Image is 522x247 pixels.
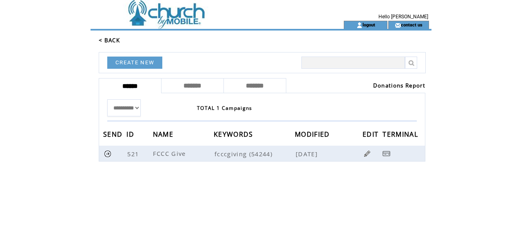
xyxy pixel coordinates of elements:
[103,128,124,143] span: SEND
[356,22,363,28] img: account_icon.gif
[153,149,188,157] span: FCCC Give
[126,128,136,143] span: ID
[295,131,332,136] a: MODIFIED
[127,150,141,158] span: 521
[401,22,422,27] a: contact us
[295,128,332,143] span: MODIFIED
[214,128,255,143] span: KEYWORDS
[214,131,255,136] a: KEYWORDS
[296,150,320,158] span: [DATE]
[395,22,401,28] img: contact_us_icon.gif
[99,37,120,44] a: < BACK
[197,105,252,111] span: TOTAL 1 Campaigns
[373,82,425,89] a: Donations Report
[126,131,136,136] a: ID
[107,57,162,69] a: CREATE NEW
[363,22,375,27] a: logout
[153,131,175,136] a: NAME
[378,14,428,20] span: Hello [PERSON_NAME]
[153,128,175,143] span: NAME
[363,128,380,143] span: EDIT
[383,128,420,143] span: TERMINAL
[215,150,294,158] span: fcccgiving (54244)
